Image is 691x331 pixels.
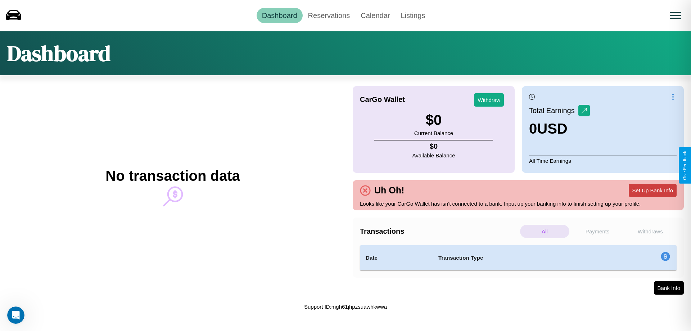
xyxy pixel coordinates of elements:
[414,128,453,138] p: Current Balance
[474,93,504,107] button: Withdraw
[7,307,24,324] iframe: Intercom live chat
[360,227,518,236] h4: Transactions
[529,156,677,166] p: All Time Earnings
[412,151,455,160] p: Available Balance
[360,199,677,209] p: Looks like your CarGo Wallet has isn't connected to a bank. Input up your banking info to finish ...
[438,254,602,262] h4: Transaction Type
[7,39,110,68] h1: Dashboard
[360,95,405,104] h4: CarGo Wallet
[520,225,569,238] p: All
[682,151,687,180] div: Give Feedback
[573,225,622,238] p: Payments
[629,184,677,197] button: Set Up Bank Info
[529,121,590,137] h3: 0 USD
[625,225,675,238] p: Withdraws
[257,8,303,23] a: Dashboard
[529,104,578,117] p: Total Earnings
[665,5,686,26] button: Open menu
[105,168,240,184] h2: No transaction data
[355,8,395,23] a: Calendar
[366,254,427,262] h4: Date
[412,142,455,151] h4: $ 0
[395,8,430,23] a: Listings
[303,8,356,23] a: Reservations
[304,302,387,312] p: Support ID: mgh61jhpzsuawhkwwa
[654,281,684,295] button: Bank Info
[360,245,677,270] table: simple table
[371,185,408,196] h4: Uh Oh!
[414,112,453,128] h3: $ 0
